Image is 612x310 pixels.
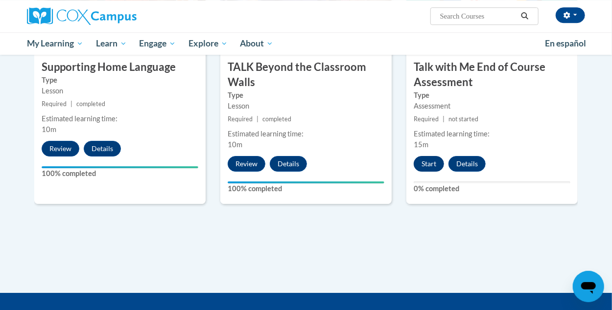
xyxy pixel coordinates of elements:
[42,86,198,96] div: Lesson
[414,115,439,123] span: Required
[42,166,198,168] div: Your progress
[234,32,280,55] a: About
[90,32,133,55] a: Learn
[42,113,198,124] div: Estimated learning time:
[443,115,445,123] span: |
[228,156,265,172] button: Review
[414,140,428,149] span: 15m
[27,7,137,25] img: Cox Campus
[42,75,198,86] label: Type
[556,7,585,23] button: Account Settings
[240,38,273,49] span: About
[518,10,532,22] button: Search
[34,60,206,75] h3: Supporting Home Language
[188,38,228,49] span: Explore
[439,10,518,22] input: Search Courses
[406,60,578,90] h3: Talk with Me End of Course Assessment
[573,271,604,302] iframe: Button to launch messaging window
[71,100,72,108] span: |
[96,38,127,49] span: Learn
[21,32,90,55] a: My Learning
[228,140,242,149] span: 10m
[228,101,384,111] div: Lesson
[257,115,259,123] span: |
[182,32,234,55] a: Explore
[84,141,121,156] button: Details
[20,32,592,55] div: Main menu
[414,183,570,194] label: 0% completed
[414,90,570,101] label: Type
[262,115,291,123] span: completed
[133,32,182,55] a: Engage
[27,7,203,25] a: Cox Campus
[545,38,586,48] span: En español
[228,90,384,101] label: Type
[220,60,392,90] h3: TALK Beyond the Classroom Walls
[42,141,79,156] button: Review
[414,101,570,111] div: Assessment
[414,156,444,172] button: Start
[448,156,486,172] button: Details
[139,38,176,49] span: Engage
[42,168,198,179] label: 100% completed
[539,33,592,54] a: En español
[414,129,570,139] div: Estimated learning time:
[27,38,83,49] span: My Learning
[42,100,67,108] span: Required
[76,100,105,108] span: completed
[228,183,384,194] label: 100% completed
[228,181,384,183] div: Your progress
[42,125,56,133] span: 10m
[228,129,384,139] div: Estimated learning time:
[228,115,253,123] span: Required
[448,115,478,123] span: not started
[270,156,307,172] button: Details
